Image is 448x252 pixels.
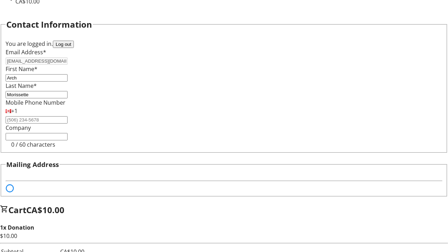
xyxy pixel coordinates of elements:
[6,116,68,124] input: (506) 234-5678
[6,40,442,48] div: You are logged in.
[6,124,31,132] label: Company
[6,65,37,73] label: First Name*
[8,204,26,216] span: Cart
[11,141,55,148] tr-character-limit: 0 / 60 characters
[6,48,46,56] label: Email Address*
[6,99,65,106] label: Mobile Phone Number
[53,41,74,48] button: Log out
[6,18,92,31] h2: Contact Information
[6,160,59,169] h3: Mailing Address
[6,82,37,90] label: Last Name*
[26,204,64,216] span: CA$10.00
